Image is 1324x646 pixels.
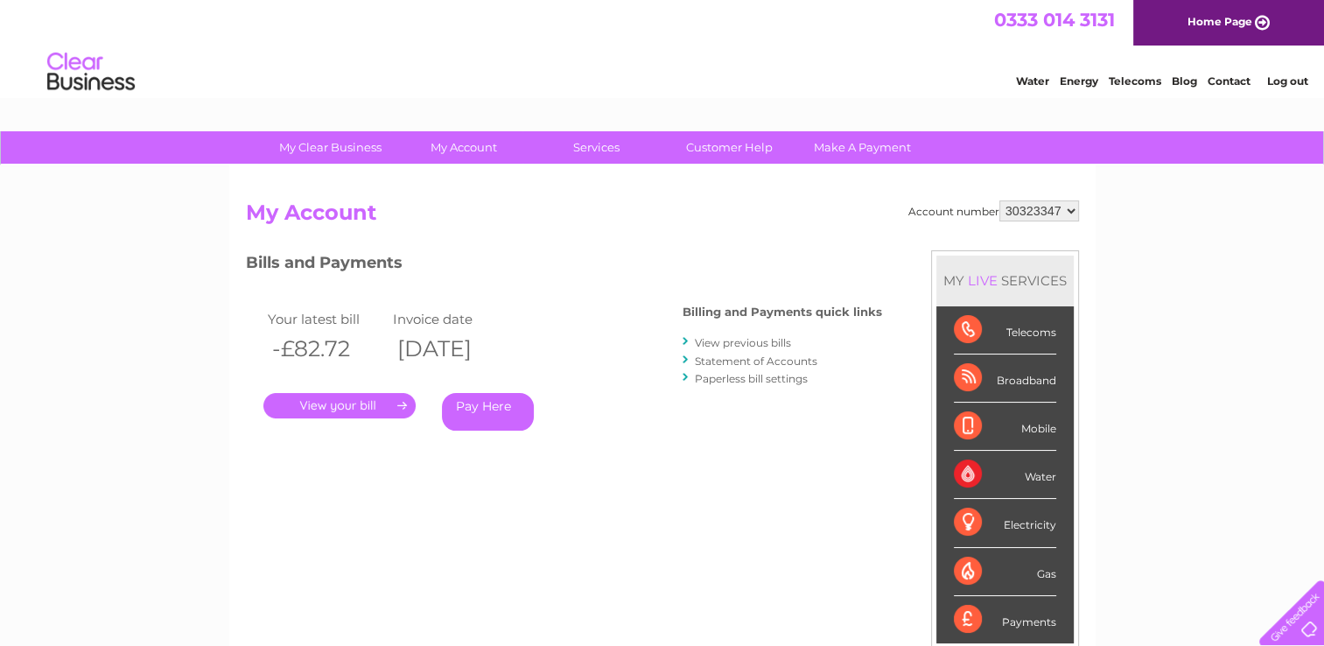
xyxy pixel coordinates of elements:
[954,596,1056,643] div: Payments
[954,306,1056,355] div: Telecoms
[790,131,935,164] a: Make A Payment
[1109,74,1161,88] a: Telecoms
[249,10,1076,85] div: Clear Business is a trading name of Verastar Limited (registered in [GEOGRAPHIC_DATA] No. 3667643...
[954,403,1056,451] div: Mobile
[695,355,817,368] a: Statement of Accounts
[1016,74,1049,88] a: Water
[391,131,536,164] a: My Account
[246,250,882,281] h3: Bills and Payments
[695,372,808,385] a: Paperless bill settings
[695,336,791,349] a: View previous bills
[258,131,403,164] a: My Clear Business
[1208,74,1250,88] a: Contact
[908,200,1079,221] div: Account number
[389,331,515,367] th: [DATE]
[263,393,416,418] a: .
[954,548,1056,596] div: Gas
[1266,74,1307,88] a: Log out
[1060,74,1098,88] a: Energy
[263,331,389,367] th: -£82.72
[683,305,882,319] h4: Billing and Payments quick links
[994,9,1115,31] a: 0333 014 3131
[389,307,515,331] td: Invoice date
[964,272,1001,289] div: LIVE
[524,131,669,164] a: Services
[442,393,534,431] a: Pay Here
[954,355,1056,403] div: Broadband
[1172,74,1197,88] a: Blog
[954,451,1056,499] div: Water
[954,499,1056,547] div: Electricity
[936,256,1074,305] div: MY SERVICES
[246,200,1079,234] h2: My Account
[657,131,802,164] a: Customer Help
[46,46,136,99] img: logo.png
[263,307,389,331] td: Your latest bill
